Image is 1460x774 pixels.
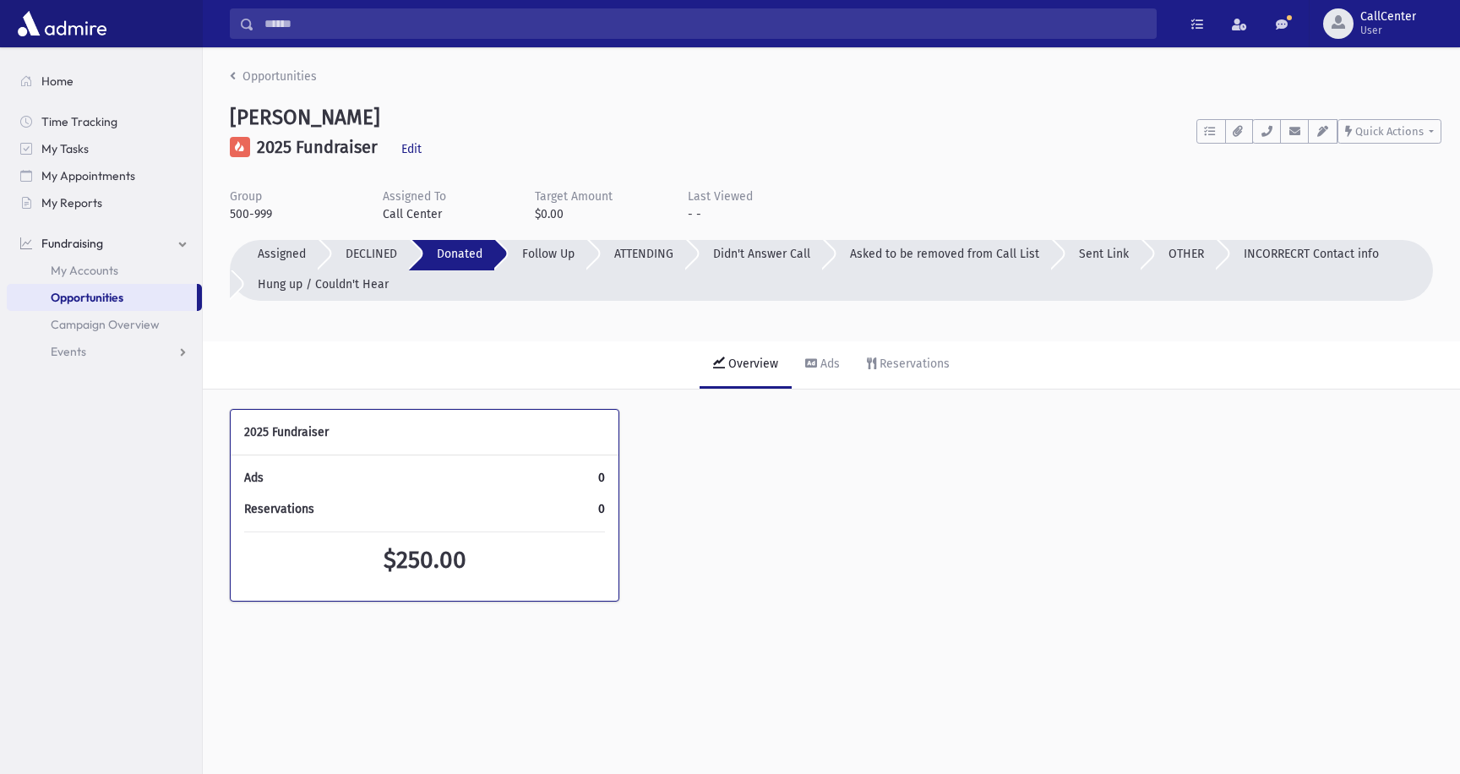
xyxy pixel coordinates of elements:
[230,189,262,204] span: Group
[41,114,117,129] span: Time Tracking
[409,240,494,270] button: Donated
[51,290,123,305] span: Opportunities
[231,410,618,455] div: 2025 Fundraiser
[230,205,366,223] span: 500-999
[7,162,202,189] a: My Appointments
[346,247,397,261] span: DECLINED
[7,284,197,311] a: Opportunities
[1141,240,1216,270] button: OTHER
[876,357,950,371] div: Reservations
[383,205,519,223] span: Call Center
[384,546,466,574] span: $250.00
[850,247,1039,261] span: Asked to be removed from Call List
[1216,240,1391,270] button: INCORRECRT Contact info
[230,240,318,270] button: Assigned
[230,69,317,84] a: Opportunities
[230,68,1433,85] nav: breadcrumb
[1169,247,1204,261] span: OTHER
[258,277,389,292] span: Hung up / Couldn't Hear
[535,189,613,204] span: Target Amount
[244,471,264,485] span: Ads
[41,74,74,89] span: Home
[586,240,685,270] button: ATTENDING
[230,270,400,301] button: Hung up / Couldn't Hear
[1360,10,1416,24] span: CallCenter
[318,240,409,270] button: DECLINED
[685,240,822,270] button: Didn't Answer Call
[7,108,202,135] a: Time Tracking
[614,247,673,261] span: ATTENDING
[7,311,202,338] a: Campaign Overview
[535,205,671,223] span: $0.00
[598,502,605,516] a: 0
[522,247,575,261] span: Follow Up
[7,135,202,162] a: My Tasks
[713,247,810,261] span: Didn't Answer Call
[230,106,823,137] a: [PERSON_NAME]
[7,338,202,365] a: Events
[244,502,314,516] span: Reservations
[1079,247,1129,261] span: Sent Link
[725,357,778,371] div: Overview
[494,240,586,270] button: Follow Up
[257,137,378,157] h5: 2025 Fundraiser
[688,207,701,221] span: - -
[401,140,422,161] a: Edit
[1337,119,1441,144] button: Quick Actions
[7,189,202,216] a: My Reports
[41,195,102,210] span: My Reports
[1355,125,1424,138] span: Quick Actions
[383,189,446,204] span: Assigned To
[230,106,380,130] h4: [PERSON_NAME]
[51,344,86,359] span: Events
[700,341,792,389] a: Overview
[258,247,306,261] span: Assigned
[14,7,111,41] img: AdmirePro
[1244,247,1379,261] span: INCORRECRT Contact info
[7,230,202,257] a: Fundraising
[41,168,135,183] span: My Appointments
[7,68,202,95] a: Home
[792,341,853,389] a: Ads
[437,247,482,261] span: Donated
[41,236,103,251] span: Fundraising
[853,341,963,389] a: Reservations
[688,189,753,204] span: Last Viewed
[51,317,160,332] span: Campaign Overview
[598,471,605,485] a: 0
[41,141,89,156] span: My Tasks
[51,263,118,278] span: My Accounts
[822,240,1051,270] button: Asked to be removed from Call List
[817,357,840,371] div: Ads
[1360,24,1416,37] span: User
[7,257,202,284] a: My Accounts
[1051,240,1141,270] button: Sent Link
[254,8,1156,39] input: Search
